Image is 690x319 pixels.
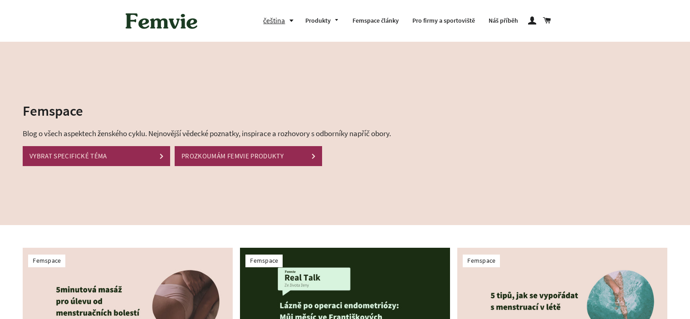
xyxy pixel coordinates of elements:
a: Femspace [33,256,61,265]
a: Femspace [467,256,495,265]
a: Femspace [250,256,278,265]
h2: Femspace [23,101,401,120]
a: Náš příběh [482,9,525,33]
a: PROZKOUMÁM FEMVIE PRODUKTY [175,146,322,166]
img: Femvie [121,7,202,35]
a: VYBRAT SPECIFICKÉ TÉMA [23,146,170,166]
button: čeština [263,15,299,27]
a: Femspace články [346,9,406,33]
p: Blog o všech aspektech ženského cyklu. Nejnovější vědecké poznatky, inspirace a rozhovory s odbor... [23,128,401,140]
a: Pro firmy a sportoviště [406,9,482,33]
a: Produkty [299,9,346,33]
